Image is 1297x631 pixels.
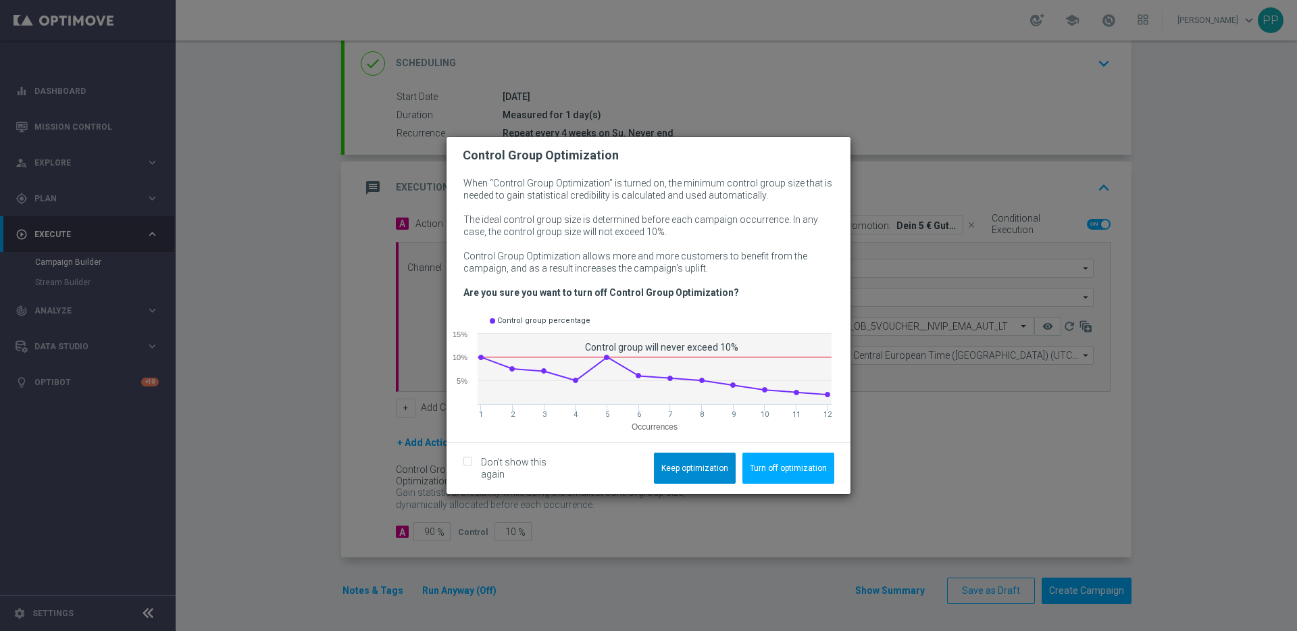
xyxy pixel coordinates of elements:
[463,177,837,299] p: When “Control Group Optimization” is turned on, the minimum control group size that is needed to ...
[654,453,736,484] button: Keep optimization
[453,330,467,338] text: 15%
[605,410,609,419] text: 5
[742,453,834,484] button: Turn off optimization
[457,377,467,385] text: 5%
[574,410,578,419] text: 4
[632,422,678,432] text: Occurrences
[453,353,467,361] text: 10%
[479,410,483,419] text: 1
[463,147,619,163] h2: Control Group Optimization
[761,410,769,419] text: 10
[700,410,704,419] text: 8
[792,410,800,419] text: 11
[476,456,568,480] label: Don’t show this again
[732,410,736,419] text: 9
[823,410,832,419] text: 12
[490,315,590,327] div: Control group percentage
[668,410,672,419] text: 7
[463,287,739,298] b: Are you sure you want to turn off Control Group Optimization?
[511,410,515,419] text: 2
[637,410,641,419] text: 6
[542,410,546,419] text: 3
